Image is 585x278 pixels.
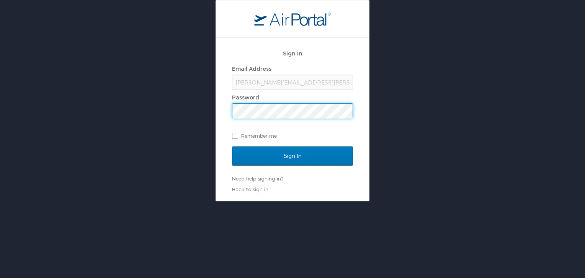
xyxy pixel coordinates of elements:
[232,94,259,101] label: Password
[232,186,268,192] a: Back to sign in
[254,12,331,26] img: logo
[232,176,283,182] a: Need help signing in?
[232,65,271,72] label: Email Address
[232,49,353,58] h2: Sign In
[232,146,353,166] input: Sign In
[232,130,353,141] label: Remember me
